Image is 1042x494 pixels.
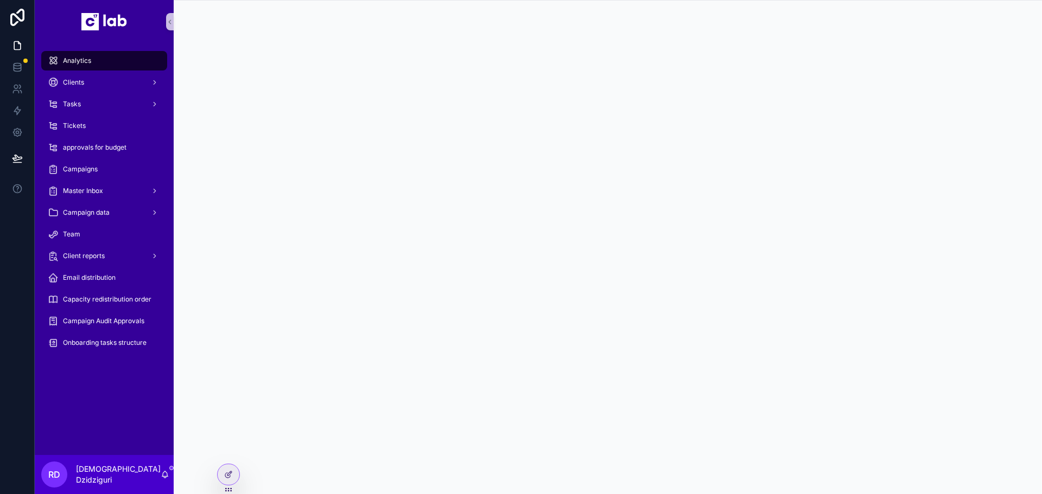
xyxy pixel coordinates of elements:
[63,208,110,217] span: Campaign data
[63,143,126,152] span: approvals for budget
[35,43,174,367] div: scrollable content
[63,317,144,325] span: Campaign Audit Approvals
[48,468,60,481] span: RD
[41,73,167,92] a: Clients
[41,94,167,114] a: Tasks
[63,273,116,282] span: Email distribution
[63,165,98,174] span: Campaigns
[63,338,147,347] span: Onboarding tasks structure
[41,224,167,244] a: Team
[63,56,91,65] span: Analytics
[41,203,167,222] a: Campaign data
[41,290,167,309] a: Capacity redistribution order
[41,246,167,266] a: Client reports
[41,116,167,136] a: Tickets
[63,230,80,239] span: Team
[63,100,81,108] span: Tasks
[81,13,127,30] img: App logo
[41,311,167,331] a: Campaign Audit Approvals
[41,333,167,352] a: Onboarding tasks structure
[63,295,151,304] span: Capacity redistribution order
[41,268,167,287] a: Email distribution
[41,138,167,157] a: approvals for budget
[63,78,84,87] span: Clients
[41,159,167,179] a: Campaigns
[41,51,167,70] a: Analytics
[76,464,161,485] p: [DEMOGRAPHIC_DATA] Dzidziguri
[41,181,167,201] a: Master Inbox
[63,187,103,195] span: Master Inbox
[63,121,86,130] span: Tickets
[63,252,105,260] span: Client reports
